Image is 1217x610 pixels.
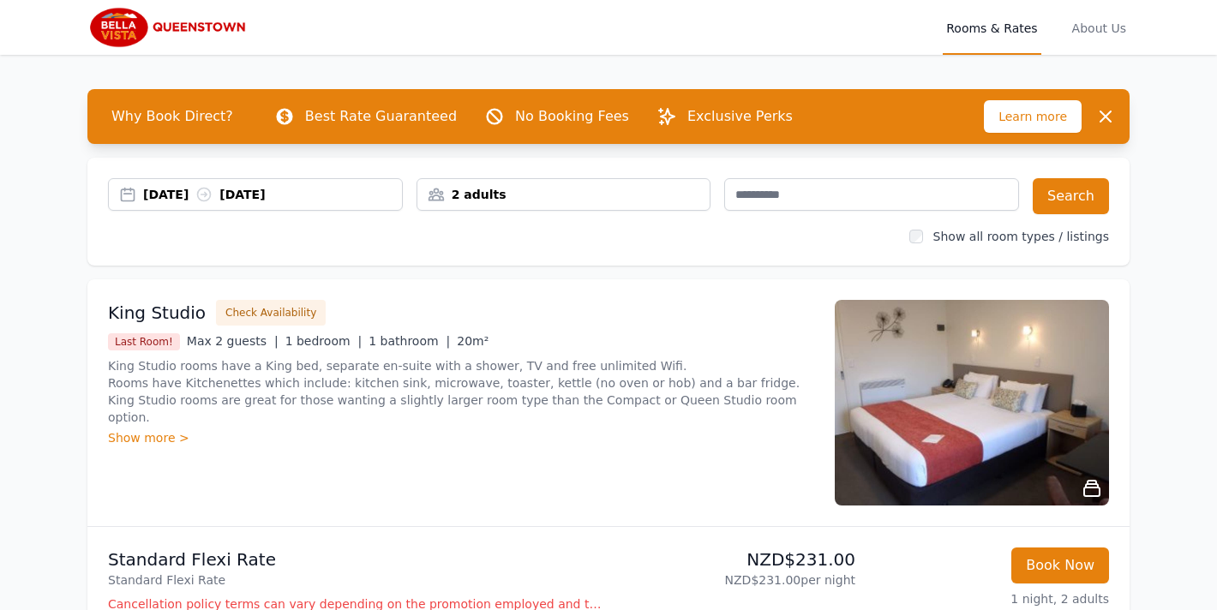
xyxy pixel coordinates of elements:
[108,357,814,426] p: King Studio rooms have a King bed, separate en-suite with a shower, TV and free unlimited Wifi. R...
[108,429,814,446] div: Show more >
[417,186,710,203] div: 2 adults
[615,571,855,589] p: NZD$231.00 per night
[87,7,252,48] img: Bella Vista Queenstown
[305,106,457,127] p: Best Rate Guaranteed
[615,547,855,571] p: NZD$231.00
[1011,547,1109,583] button: Book Now
[515,106,629,127] p: No Booking Fees
[108,333,180,350] span: Last Room!
[369,334,450,348] span: 1 bathroom |
[108,301,206,325] h3: King Studio
[869,590,1109,607] p: 1 night, 2 adults
[216,300,326,326] button: Check Availability
[187,334,279,348] span: Max 2 guests |
[98,99,247,134] span: Why Book Direct?
[1033,178,1109,214] button: Search
[143,186,402,203] div: [DATE] [DATE]
[108,547,602,571] p: Standard Flexi Rate
[285,334,363,348] span: 1 bedroom |
[933,230,1109,243] label: Show all room types / listings
[687,106,793,127] p: Exclusive Perks
[108,571,602,589] p: Standard Flexi Rate
[457,334,489,348] span: 20m²
[984,100,1082,133] span: Learn more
